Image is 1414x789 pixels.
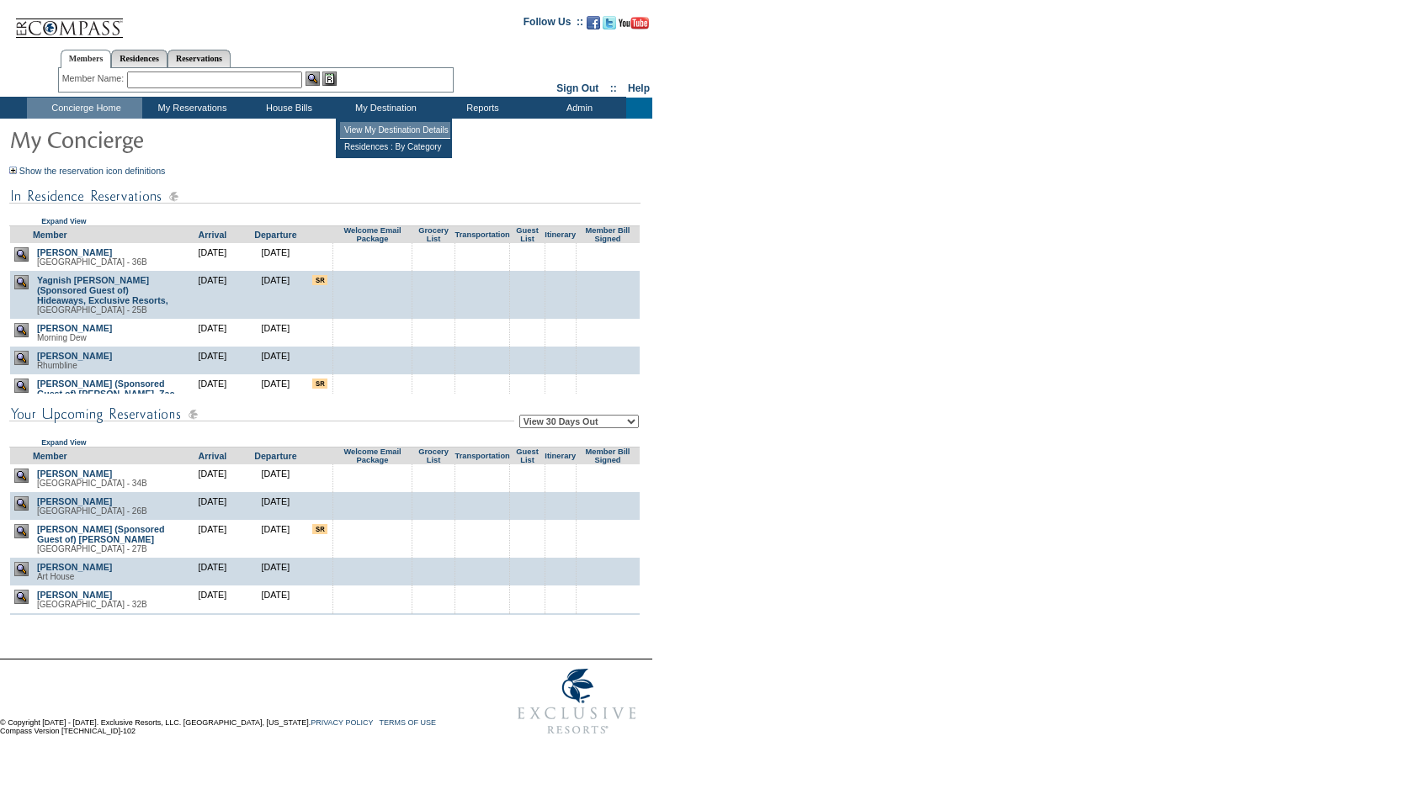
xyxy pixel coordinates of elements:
[181,520,244,558] td: [DATE]
[433,590,434,590] img: blank.gif
[482,524,483,525] img: blank.gif
[37,469,112,479] a: [PERSON_NAME]
[181,558,244,585] td: [DATE]
[14,247,29,262] img: view
[527,379,528,379] img: blank.gif
[372,247,373,248] img: blank.gif
[340,139,450,155] td: Residences : By Category
[37,351,112,361] a: [PERSON_NAME]
[14,524,29,538] img: view
[199,230,227,240] a: Arrival
[603,21,616,31] a: Follow us on Twitter
[527,247,528,248] img: blank.gif
[312,379,327,389] input: There are special requests for this reservation!
[372,379,373,379] img: blank.gif
[628,82,650,94] a: Help
[14,562,29,576] img: view
[433,379,434,379] img: blank.gif
[244,319,307,347] td: [DATE]
[418,226,449,243] a: Grocery List
[556,82,598,94] a: Sign Out
[9,167,17,174] img: Show the reservation icon definitions
[14,469,29,483] img: view
[372,524,373,525] img: blank.gif
[244,374,307,412] td: [DATE]
[167,50,231,67] a: Reservations
[372,469,373,469] img: blank.gif
[37,524,165,544] a: [PERSON_NAME] (Sponsored Guest of) [PERSON_NAME]
[111,50,167,67] a: Residences
[27,98,142,119] td: Concierge Home
[33,451,67,461] a: Member
[37,275,168,305] a: Yagnish [PERSON_NAME] (Sponsored Guest of) Hideaways, Exclusive Resorts,
[418,447,449,464] a: Grocery List
[181,271,244,319] td: [DATE]
[37,305,147,315] span: [GEOGRAPHIC_DATA] - 25B
[380,718,437,727] a: TERMS OF USE
[372,323,373,324] img: blank.gif
[433,351,434,352] img: blank.gif
[244,271,307,319] td: [DATE]
[454,230,509,239] a: Transportation
[433,524,434,525] img: blank.gif
[527,323,528,324] img: blank.gif
[433,469,434,469] img: blank.gif
[454,452,509,460] a: Transportation
[433,275,434,276] img: blank.gif
[9,404,514,425] img: subTtlConUpcomingReservatio.gif
[14,275,29,289] img: view
[37,506,147,516] span: [GEOGRAPHIC_DATA] - 26B
[239,98,336,119] td: House Bills
[254,230,296,240] a: Departure
[372,275,373,276] img: blank.gif
[433,247,434,248] img: blank.gif
[37,562,112,572] a: [PERSON_NAME]
[545,452,576,460] a: Itinerary
[524,14,583,34] td: Follow Us ::
[181,243,244,271] td: [DATE]
[37,544,147,553] span: [GEOGRAPHIC_DATA] - 27B
[482,469,483,469] img: blank.gif
[181,347,244,374] td: [DATE]
[482,379,483,379] img: blank.gif
[527,351,528,352] img: blank.gif
[527,562,528,563] img: blank.gif
[587,21,600,31] a: Become our fan on Facebook
[372,590,373,590] img: blank.gif
[61,50,112,68] a: Members
[37,323,112,333] a: [PERSON_NAME]
[37,600,147,609] span: [GEOGRAPHIC_DATA] - 32B
[181,464,244,492] td: [DATE]
[502,659,652,744] img: Exclusive Resorts
[37,379,174,399] a: [PERSON_NAME] (Sponsored Guest of) [PERSON_NAME], Zac
[586,447,630,464] a: Member Bill Signed
[14,496,29,511] img: view
[62,71,127,86] div: Member Name:
[181,319,244,347] td: [DATE]
[586,226,630,243] a: Member Bill Signed
[254,451,296,461] a: Departure
[181,613,244,641] td: [DATE]
[312,524,327,534] input: There are special requests for this reservation!
[181,492,244,520] td: [DATE]
[181,585,244,613] td: [DATE]
[527,275,528,276] img: blank.gif
[33,230,67,240] a: Member
[529,98,626,119] td: Admin
[619,21,649,31] a: Subscribe to our YouTube Channel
